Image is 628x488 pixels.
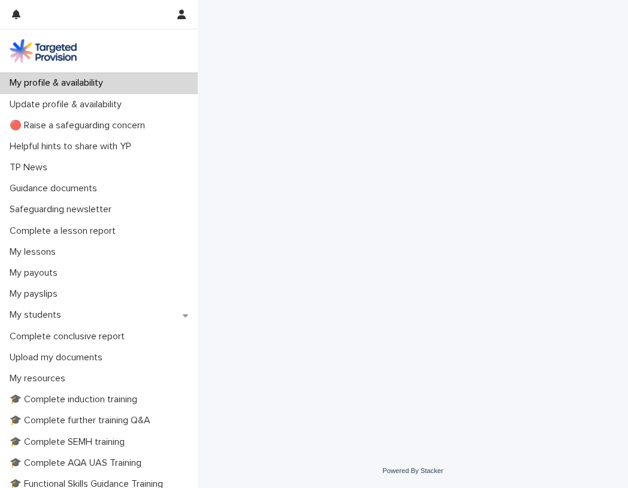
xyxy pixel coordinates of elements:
[5,331,134,342] p: Complete conclusive report
[5,436,134,448] p: 🎓 Complete SEMH training
[5,373,75,384] p: My resources
[5,225,125,237] p: Complete a lesson report
[5,204,121,215] p: Safeguarding newsletter
[5,141,141,152] p: Helpful hints to share with YP
[5,246,65,258] p: My lessons
[5,77,113,89] p: My profile & availability
[5,352,112,363] p: Upload my documents
[5,267,67,279] p: My payouts
[5,309,71,321] p: My students
[5,457,151,469] p: 🎓 Complete AQA UAS Training
[5,162,57,173] p: TP News
[10,39,77,63] img: M5nRWzHhSzIhMunXDL62
[5,120,155,131] p: 🔴 Raise a safeguarding concern
[5,394,147,405] p: 🎓 Complete induction training
[5,288,67,300] p: My payslips
[5,183,107,194] p: Guidance documents
[5,415,160,426] p: 🎓 Complete further training Q&A
[382,467,443,474] a: Powered By Stacker
[5,99,131,110] p: Update profile & availability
